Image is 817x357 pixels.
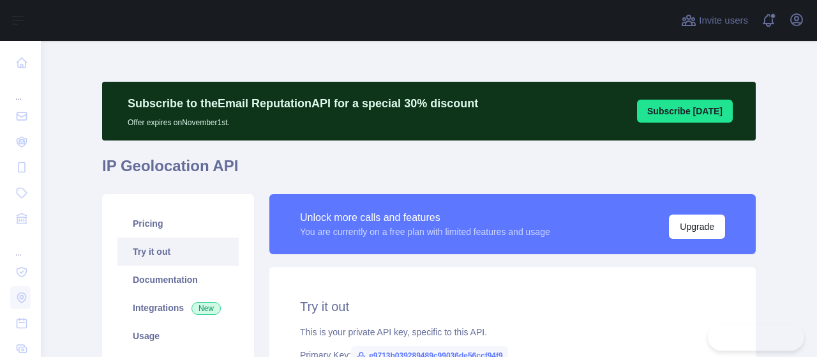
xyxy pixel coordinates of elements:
[117,322,239,350] a: Usage
[669,215,725,239] button: Upgrade
[128,112,478,128] p: Offer expires on November 1st.
[637,100,733,123] button: Subscribe [DATE]
[708,324,804,351] iframe: Toggle Customer Support
[117,209,239,238] a: Pricing
[117,238,239,266] a: Try it out
[10,77,31,102] div: ...
[300,210,550,225] div: Unlock more calls and features
[699,13,748,28] span: Invite users
[678,10,751,31] button: Invite users
[102,156,756,186] h1: IP Geolocation API
[117,266,239,294] a: Documentation
[117,294,239,322] a: Integrations New
[10,232,31,258] div: ...
[300,326,725,338] div: This is your private API key, specific to this API.
[128,95,478,112] p: Subscribe to the Email Reputation API for a special 30 % discount
[300,225,550,238] div: You are currently on a free plan with limited features and usage
[191,302,221,315] span: New
[300,298,725,315] h2: Try it out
